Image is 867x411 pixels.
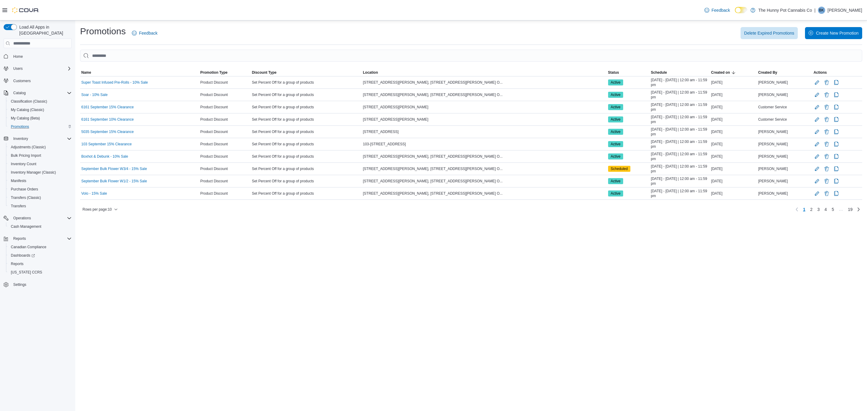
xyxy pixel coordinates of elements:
span: 3 [817,206,820,212]
span: Product Discount [200,154,228,159]
span: Active [611,129,621,134]
li: Skipping pages 6 to 18 [836,207,845,214]
span: Product Discount [200,80,228,85]
button: Clone Promotion [833,153,840,160]
button: Delete Promotion [823,141,830,148]
button: Delete Promotion [823,178,830,185]
span: Product Discount [200,105,228,110]
a: Page 2 of 19 [808,205,815,214]
button: Customers [1,76,74,85]
span: Created on [711,70,730,75]
button: Catalog [11,89,28,97]
button: Reports [1,234,74,243]
button: Transfers (Classic) [6,193,74,202]
span: [DATE] - [DATE] | 12:00 am - 11:59 pm [651,102,709,112]
button: Page 1 of 19 [800,205,808,214]
span: Active [608,129,623,135]
span: Active [611,191,621,196]
button: Promotion Type [199,69,250,76]
div: [DATE] [710,91,757,98]
span: Product Discount [200,179,228,184]
div: Set Percent Off for a group of products [251,141,362,148]
span: Promotions [8,123,72,130]
button: Settings [1,280,74,289]
span: Name [81,70,91,75]
nav: Complex example [4,49,72,304]
span: Active [608,141,623,147]
a: Page 19 of 19 [845,205,855,214]
span: Discount Type [252,70,277,75]
button: Delete Promotion [823,153,830,160]
button: Promotions [6,122,74,131]
span: Actions [813,70,827,75]
a: Super Toast Infused Pre-Rolls - 10% Sale [81,80,148,85]
a: 103 September 15% Clearance [81,142,132,147]
span: [STREET_ADDRESS][PERSON_NAME], [STREET_ADDRESS][PERSON_NAME] O... [363,166,502,171]
button: Inventory [11,135,30,142]
span: Bulk Pricing Import [8,152,72,159]
span: Customer Service [758,117,787,122]
button: Delete Expired Promotions [741,27,798,39]
a: Home [11,53,25,60]
span: Schedule [651,70,667,75]
span: Reports [11,235,72,242]
span: Active [608,178,623,184]
div: Brent Kelly [818,7,825,14]
span: [DATE] - [DATE] | 12:00 am - 11:59 pm [651,176,709,186]
span: Status [608,70,619,75]
span: Home [11,52,72,60]
span: [DATE] - [DATE] | 12:00 am - 11:59 pm [651,115,709,124]
button: Bulk Pricing Import [6,151,74,160]
h1: Promotions [80,25,126,37]
button: Home [1,52,74,60]
a: Manifests [8,177,29,184]
span: Adjustments (Classic) [8,144,72,151]
span: Product Discount [200,191,228,196]
span: Active [611,178,621,184]
span: Inventory [11,135,72,142]
span: 103-[STREET_ADDRESS] [363,142,406,147]
span: Load All Apps in [GEOGRAPHIC_DATA] [17,24,72,36]
ul: Pagination for table: [800,205,855,214]
button: Reports [11,235,28,242]
span: Canadian Compliance [8,243,72,251]
span: Canadian Compliance [11,245,46,249]
div: [DATE] [710,190,757,197]
button: Edit Promotion [813,165,821,172]
span: Product Discount [200,92,228,97]
button: My Catalog (Beta) [6,114,74,122]
span: Manifests [8,177,72,184]
div: Set Percent Off for a group of products [251,116,362,123]
span: [STREET_ADDRESS][PERSON_NAME] [363,105,428,110]
span: Active [608,104,623,110]
div: [DATE] [710,178,757,185]
span: [PERSON_NAME] [758,179,788,184]
span: Manifests [11,178,26,183]
span: Dashboards [11,253,35,258]
button: Inventory [1,134,74,143]
span: Location [363,70,378,75]
button: Delete Promotion [823,116,830,123]
button: Inventory Count [6,160,74,168]
a: Boxhot & Debunk - 10% Sale [81,154,128,159]
button: Clone Promotion [833,104,840,111]
span: Active [608,116,623,122]
a: September Bulk Flower W3/4 - 15% Sale [81,166,147,171]
div: [DATE] [710,104,757,111]
span: Delete Expired Promotions [744,30,794,36]
a: Inventory Manager (Classic) [8,169,58,176]
div: Set Percent Off for a group of products [251,91,362,98]
span: [PERSON_NAME] [758,166,788,171]
span: [STREET_ADDRESS] [363,129,399,134]
span: Active [611,104,621,110]
span: Transfers [11,204,26,209]
button: Edit Promotion [813,178,821,185]
a: 6161 September 15% Clearance [81,105,134,110]
span: Catalog [13,91,26,95]
div: [DATE] [710,128,757,135]
button: Canadian Compliance [6,243,74,251]
img: Cova [12,7,39,13]
button: Edit Promotion [813,91,821,98]
a: My Catalog (Beta) [8,115,42,122]
span: Classification (Classic) [8,98,72,105]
